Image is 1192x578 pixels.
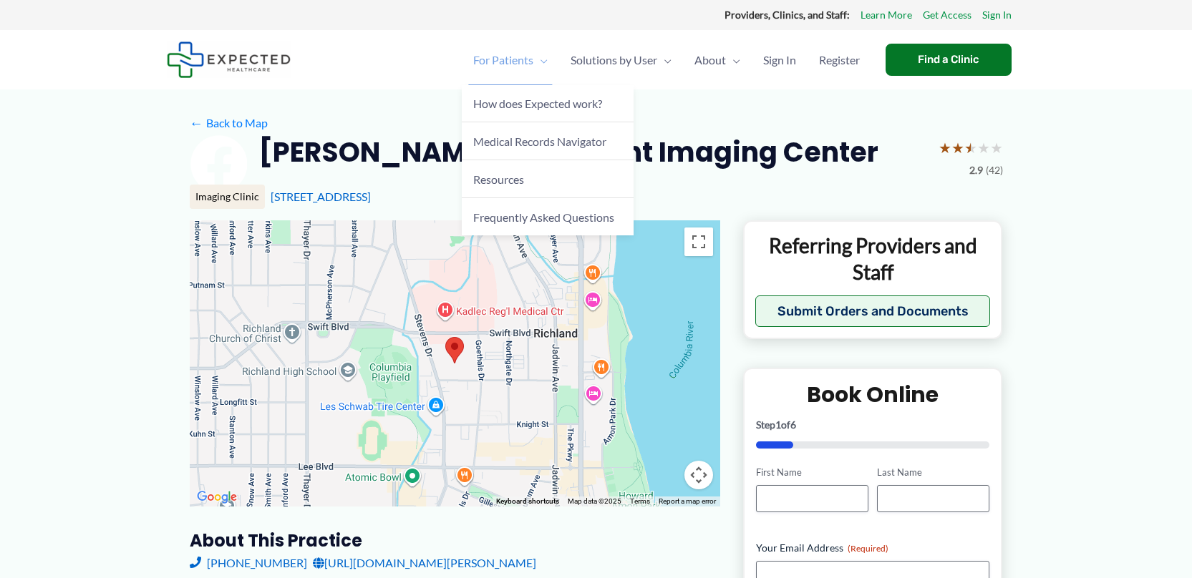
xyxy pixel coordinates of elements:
a: Sign In [982,6,1012,24]
h3: About this practice [190,529,720,552]
img: Google [193,488,241,506]
label: Your Email Address [756,541,990,555]
img: Expected Healthcare Logo - side, dark font, small [167,41,291,78]
p: Step of [756,420,990,430]
button: Map camera controls [684,461,713,489]
a: [URL][DOMAIN_NAME][PERSON_NAME] [313,552,536,574]
span: (Required) [848,543,888,554]
span: ★ [990,134,1003,161]
a: AboutMenu Toggle [683,35,752,85]
a: [PHONE_NUMBER] [190,552,307,574]
a: For PatientsMenu Toggle [462,35,559,85]
span: Menu Toggle [726,35,740,85]
a: Terms (opens in new tab) [630,497,650,505]
span: Map data ©2025 [568,497,621,505]
label: Last Name [877,466,989,479]
button: Toggle fullscreen view [684,227,713,256]
a: Report a map error [659,497,716,505]
span: ★ [964,134,977,161]
span: Medical Records Navigator [473,134,606,148]
h2: [PERSON_NAME] Outpatient Imaging Center [258,134,878,170]
div: Imaging Clinic [190,185,265,209]
a: Solutions by UserMenu Toggle [559,35,683,85]
span: How does Expected work? [473,97,602,110]
a: How does Expected work? [462,85,634,123]
span: Sign In [763,35,796,85]
button: Submit Orders and Documents [755,295,991,327]
span: Solutions by User [571,35,657,85]
span: For Patients [473,35,533,85]
nav: Primary Site Navigation [462,35,871,85]
span: Menu Toggle [533,35,548,85]
a: [STREET_ADDRESS] [271,190,371,203]
span: Register [819,35,860,85]
span: Resources [473,172,524,186]
span: Frequently Asked Questions [473,210,614,224]
button: Keyboard shortcuts [496,496,559,506]
a: Sign In [752,35,808,85]
span: 6 [790,418,796,431]
span: ← [190,116,203,129]
p: Referring Providers and Staff [755,232,991,285]
span: Menu Toggle [657,35,672,85]
a: Find a Clinic [886,44,1012,76]
span: 1 [775,418,781,431]
a: ←Back to Map [190,112,268,134]
a: Medical Records Navigator [462,122,634,160]
a: Get Access [923,6,971,24]
span: 2.9 [969,161,983,180]
span: About [694,35,726,85]
h2: Book Online [756,381,990,408]
span: ★ [939,134,951,161]
span: ★ [951,134,964,161]
a: Resources [462,160,634,198]
span: ★ [977,134,990,161]
a: Register [808,35,871,85]
a: Learn More [861,6,912,24]
label: First Name [756,466,868,479]
a: Open this area in Google Maps (opens a new window) [193,488,241,506]
span: (42) [986,161,1003,180]
strong: Providers, Clinics, and Staff: [725,9,850,21]
a: Frequently Asked Questions [462,198,634,235]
